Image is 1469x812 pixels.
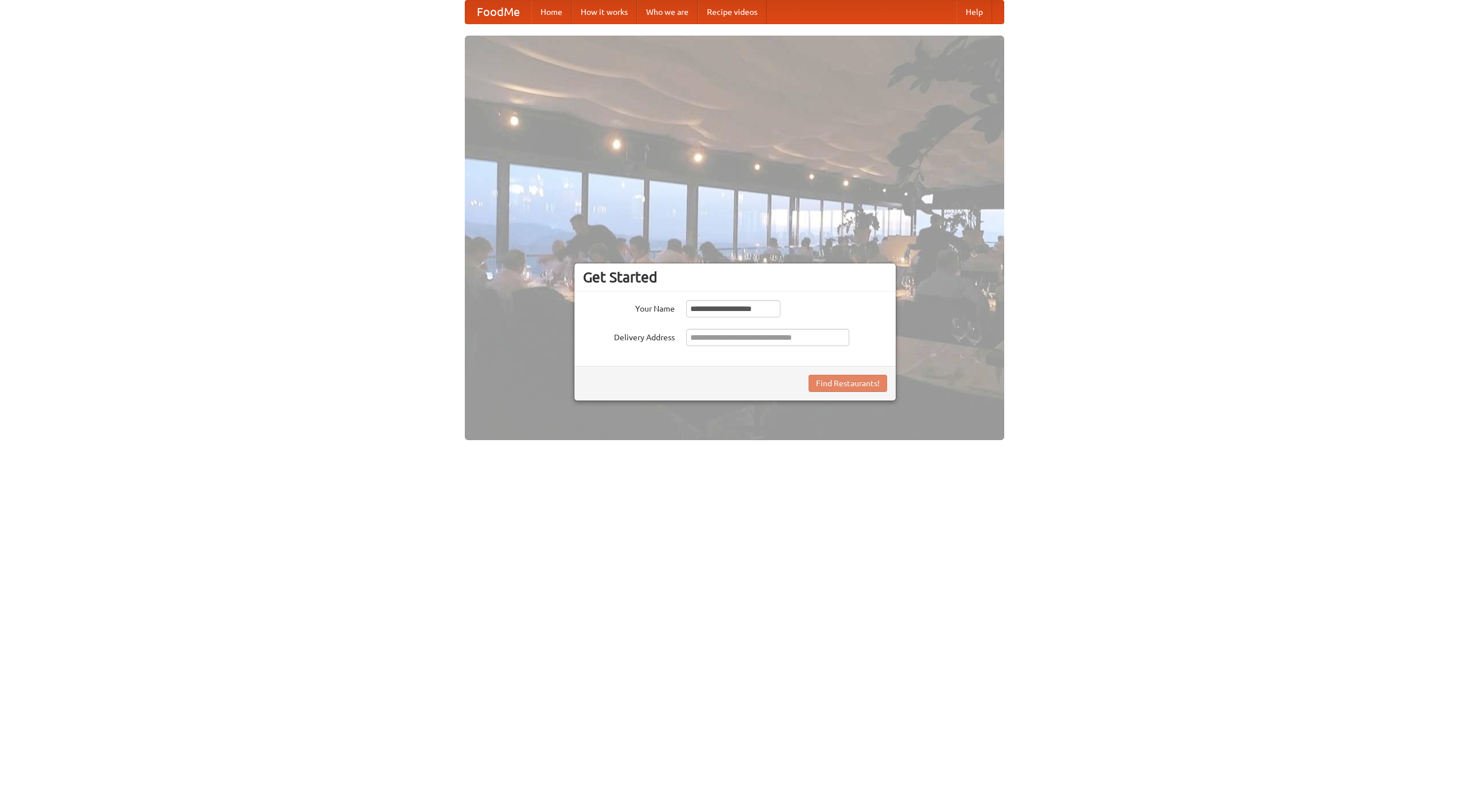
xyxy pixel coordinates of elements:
button: Find Restaurants! [809,375,887,392]
label: Your Name [583,300,675,314]
h3: Get Started [583,269,887,286]
a: Recipe videos [698,1,767,24]
a: FoodMe [465,1,531,24]
label: Delivery Address [583,329,675,343]
a: Help [957,1,992,24]
a: Home [531,1,572,24]
a: How it works [572,1,637,24]
a: Who we are [637,1,698,24]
